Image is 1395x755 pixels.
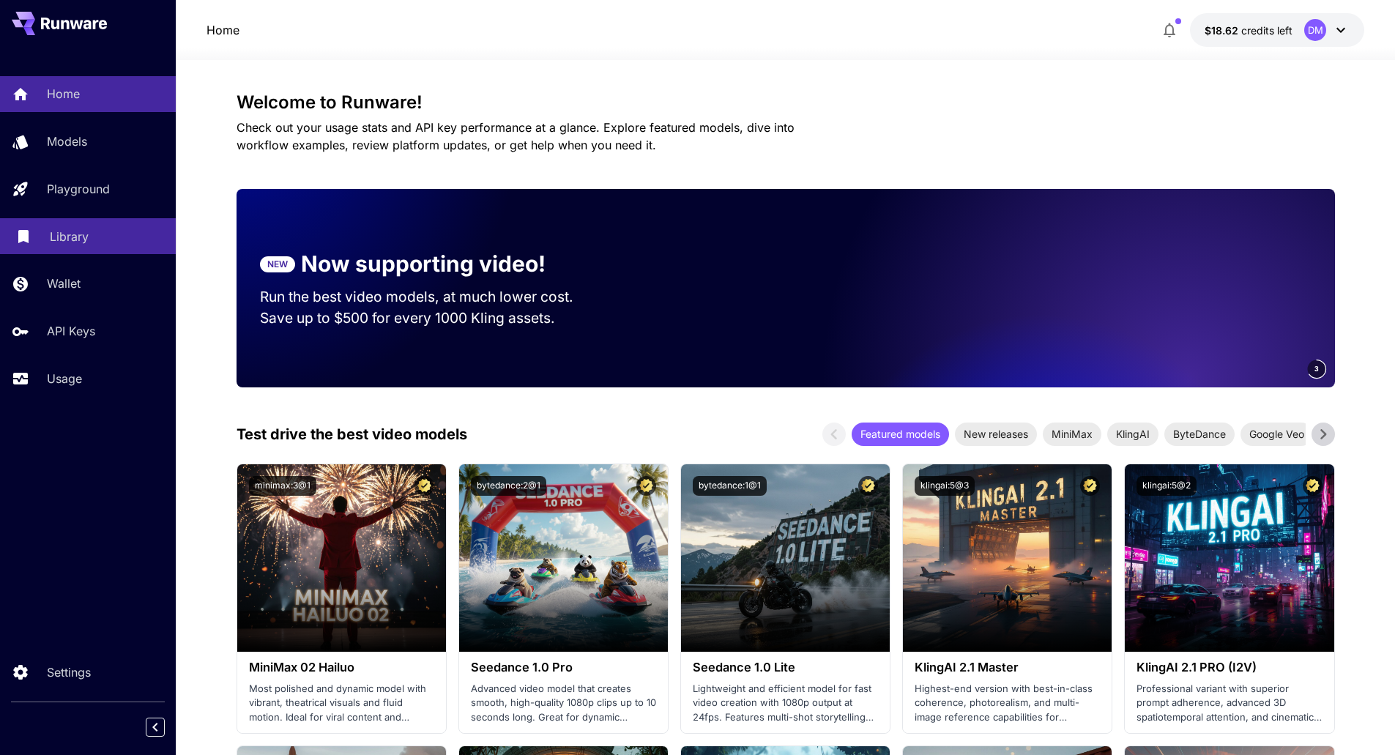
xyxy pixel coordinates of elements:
[471,476,546,496] button: bytedance:2@1
[249,661,434,674] h3: MiniMax 02 Hailuo
[1241,24,1292,37] span: credits left
[47,180,110,198] p: Playground
[915,661,1100,674] h3: KlingAI 2.1 Master
[47,322,95,340] p: API Keys
[237,120,795,152] span: Check out your usage stats and API key performance at a glance. Explore featured models, dive int...
[207,21,239,39] nav: breadcrumb
[50,228,89,245] p: Library
[1240,423,1313,446] div: Google Veo
[1190,13,1364,47] button: $18.6222DM
[1043,426,1101,442] span: MiniMax
[471,661,656,674] h3: Seedance 1.0 Pro
[1107,426,1158,442] span: KlingAI
[249,476,316,496] button: minimax:3@1
[693,476,767,496] button: bytedance:1@1
[1080,476,1100,496] button: Certified Model – Vetted for best performance and includes a commercial license.
[1314,363,1319,374] span: 3
[1107,423,1158,446] div: KlingAI
[903,464,1112,652] img: alt
[301,248,546,280] p: Now supporting video!
[249,682,434,725] p: Most polished and dynamic model with vibrant, theatrical visuals and fluid motion. Ideal for vira...
[955,426,1037,442] span: New releases
[1137,682,1322,725] p: Professional variant with superior prompt adherence, advanced 3D spatiotemporal attention, and ci...
[237,92,1335,113] h3: Welcome to Runware!
[237,423,467,445] p: Test drive the best video models
[1137,476,1197,496] button: klingai:5@2
[636,476,656,496] button: Certified Model – Vetted for best performance and includes a commercial license.
[157,714,176,740] div: Collapse sidebar
[1164,426,1235,442] span: ByteDance
[852,426,949,442] span: Featured models
[1303,476,1323,496] button: Certified Model – Vetted for best performance and includes a commercial license.
[260,286,601,308] p: Run the best video models, at much lower cost.
[47,663,91,681] p: Settings
[1137,661,1322,674] h3: KlingAI 2.1 PRO (I2V)
[237,464,446,652] img: alt
[1125,464,1333,652] img: alt
[414,476,434,496] button: Certified Model – Vetted for best performance and includes a commercial license.
[858,476,878,496] button: Certified Model – Vetted for best performance and includes a commercial license.
[47,275,81,292] p: Wallet
[207,21,239,39] a: Home
[267,258,288,271] p: NEW
[852,423,949,446] div: Featured models
[47,85,80,103] p: Home
[471,682,656,725] p: Advanced video model that creates smooth, high-quality 1080p clips up to 10 seconds long. Great f...
[146,718,165,737] button: Collapse sidebar
[955,423,1037,446] div: New releases
[693,682,878,725] p: Lightweight and efficient model for fast video creation with 1080p output at 24fps. Features mult...
[915,682,1100,725] p: Highest-end version with best-in-class coherence, photorealism, and multi-image reference capabil...
[1205,23,1292,38] div: $18.6222
[459,464,668,652] img: alt
[693,661,878,674] h3: Seedance 1.0 Lite
[47,370,82,387] p: Usage
[1164,423,1235,446] div: ByteDance
[915,476,975,496] button: klingai:5@3
[47,133,87,150] p: Models
[1043,423,1101,446] div: MiniMax
[260,308,601,329] p: Save up to $500 for every 1000 Kling assets.
[1240,426,1313,442] span: Google Veo
[681,464,890,652] img: alt
[1304,19,1326,41] div: DM
[1205,24,1241,37] span: $18.62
